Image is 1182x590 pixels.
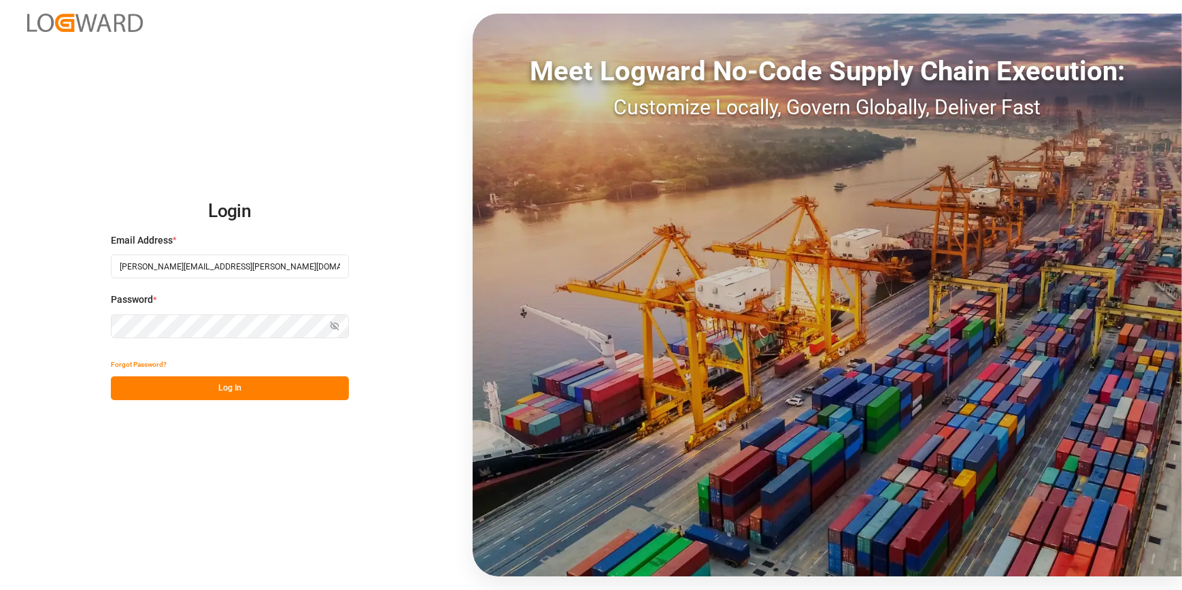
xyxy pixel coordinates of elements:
span: Email Address [111,233,173,248]
button: Log In [111,376,349,400]
input: Enter your email [111,255,349,278]
h2: Login [111,190,349,233]
button: Forgot Password? [111,353,167,376]
div: Customize Locally, Govern Globally, Deliver Fast [473,92,1182,122]
span: Password [111,293,153,307]
img: Logward_new_orange.png [27,14,143,32]
div: Meet Logward No-Code Supply Chain Execution: [473,51,1182,92]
